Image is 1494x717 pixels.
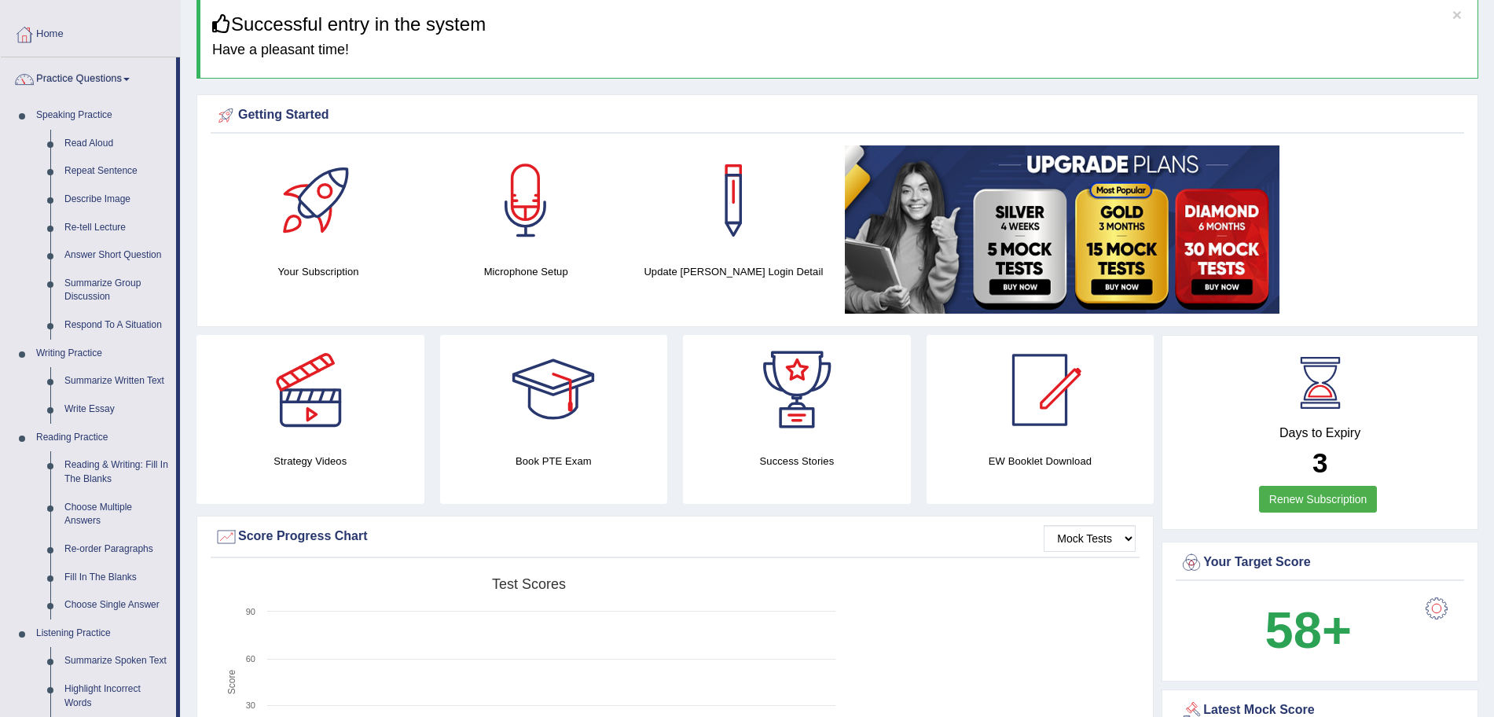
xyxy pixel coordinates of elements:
a: Practice Questions [1,57,176,97]
a: Renew Subscription [1259,486,1378,513]
tspan: Test scores [492,576,566,592]
text: 60 [246,654,255,664]
a: Repeat Sentence [57,157,176,186]
a: Re-tell Lecture [57,214,176,242]
a: Summarize Group Discussion [57,270,176,311]
a: Choose Multiple Answers [57,494,176,535]
a: Speaking Practice [29,101,176,130]
h4: Days to Expiry [1180,426,1460,440]
a: Answer Short Question [57,241,176,270]
h3: Successful entry in the system [212,14,1466,35]
a: Describe Image [57,186,176,214]
a: Writing Practice [29,340,176,368]
a: Highlight Incorrect Words [57,675,176,717]
text: 90 [246,607,255,616]
div: Score Progress Chart [215,525,1136,549]
h4: Your Subscription [222,263,414,280]
h4: Update [PERSON_NAME] Login Detail [637,263,829,280]
a: Write Essay [57,395,176,424]
a: Read Aloud [57,130,176,158]
a: Home [1,13,180,52]
a: Reading Practice [29,424,176,452]
a: Fill In The Blanks [57,564,176,592]
div: Getting Started [215,104,1460,127]
h4: EW Booklet Download [927,453,1154,469]
button: × [1452,6,1462,23]
img: small5.jpg [845,145,1279,314]
a: Reading & Writing: Fill In The Blanks [57,451,176,493]
text: 30 [246,700,255,710]
h4: Microphone Setup [430,263,622,280]
div: Your Target Score [1180,551,1460,575]
h4: Success Stories [683,453,911,469]
h4: Have a pleasant time! [212,42,1466,58]
a: Re-order Paragraphs [57,535,176,564]
tspan: Score [226,670,237,695]
a: Summarize Written Text [57,367,176,395]
b: 3 [1312,447,1327,478]
h4: Book PTE Exam [440,453,668,469]
a: Summarize Spoken Text [57,647,176,675]
a: Respond To A Situation [57,311,176,340]
b: 58+ [1265,601,1352,659]
h4: Strategy Videos [196,453,424,469]
a: Choose Single Answer [57,591,176,620]
a: Listening Practice [29,620,176,648]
